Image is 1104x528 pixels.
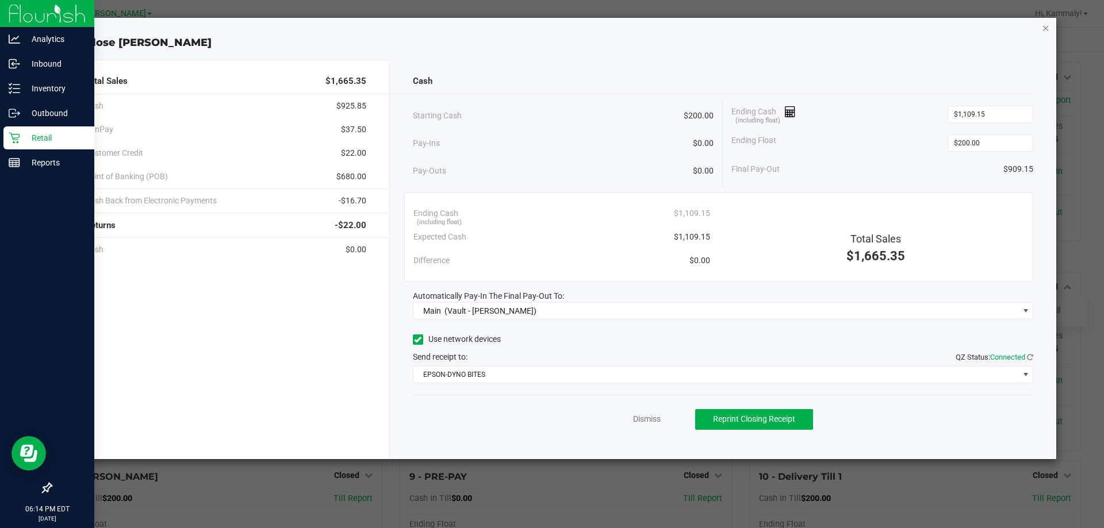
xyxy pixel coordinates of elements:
span: $22.00 [341,147,366,159]
span: $200.00 [684,110,714,122]
p: Analytics [20,32,89,46]
span: (including float) [735,116,780,126]
inline-svg: Reports [9,157,20,168]
div: Returns [85,213,366,238]
span: Main [423,306,441,315]
span: Ending Cash [413,207,458,219]
span: Difference [413,255,450,267]
span: $0.00 [693,165,714,177]
p: Inventory [20,82,89,95]
span: Send receipt to: [413,352,467,361]
inline-svg: Outbound [9,107,20,119]
span: $1,665.35 [846,249,905,263]
p: Retail [20,131,89,145]
span: Pay-Outs [413,165,446,177]
span: Connected [990,353,1025,361]
span: -$22.00 [335,219,366,232]
p: [DATE] [5,514,89,523]
span: $37.50 [341,124,366,136]
inline-svg: Inventory [9,83,20,94]
inline-svg: Analytics [9,33,20,45]
span: $1,109.15 [674,231,710,243]
p: Outbound [20,106,89,120]
span: Point of Banking (POB) [85,171,168,183]
span: $909.15 [1003,163,1033,175]
span: Cash [413,75,432,88]
span: Ending Float [731,134,776,152]
span: Final Pay-Out [731,163,780,175]
div: Close [PERSON_NAME] [56,35,1057,51]
span: Starting Cash [413,110,462,122]
span: $680.00 [336,171,366,183]
span: $1,665.35 [325,75,366,88]
a: Dismiss [633,413,661,425]
span: Cash Back from Electronic Payments [85,195,217,207]
button: Reprint Closing Receipt [695,409,813,430]
span: (including float) [417,218,462,228]
span: Total Sales [850,233,901,245]
span: Total Sales [85,75,128,88]
span: EPSON-DYNO BITES [413,367,1019,383]
inline-svg: Inbound [9,58,20,70]
span: $0.00 [693,137,714,149]
span: QZ Status: [956,353,1033,361]
span: Automatically Pay-In The Final Pay-Out To: [413,291,564,300]
iframe: Resource center [11,436,46,471]
span: $0.00 [689,255,710,267]
p: Inbound [20,57,89,71]
span: CanPay [85,124,113,136]
span: Expected Cash [413,231,466,243]
inline-svg: Retail [9,132,20,144]
span: (Vault - [PERSON_NAME]) [444,306,536,315]
span: Ending Cash [731,106,796,123]
span: $0.00 [346,244,366,256]
label: Use network devices [413,333,501,345]
span: $925.85 [336,100,366,112]
span: Reprint Closing Receipt [713,414,795,423]
p: Reports [20,156,89,169]
p: 06:14 PM EDT [5,504,89,514]
span: Pay-Ins [413,137,440,149]
span: $1,109.15 [674,207,710,219]
span: Customer Credit [85,147,143,159]
span: -$16.70 [339,195,366,207]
